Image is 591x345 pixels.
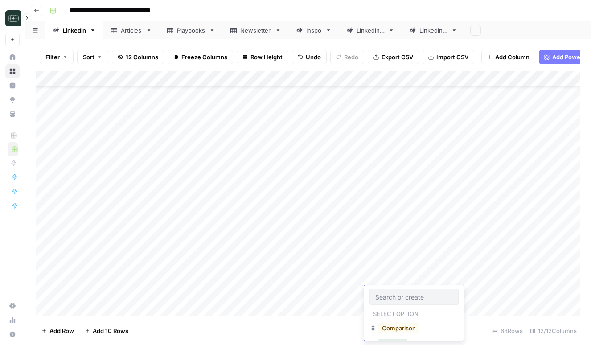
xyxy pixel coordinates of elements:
[223,21,289,39] a: Newsletter
[160,21,223,39] a: Playbooks
[481,50,535,64] button: Add Column
[495,53,529,62] span: Add Column
[5,7,20,29] button: Workspace: Catalyst
[369,308,422,318] p: Select option
[121,26,142,35] div: Articles
[330,50,364,64] button: Redo
[36,324,79,338] button: Add Row
[63,26,86,35] div: Linkedin
[378,323,419,333] button: Comparison
[49,326,74,335] span: Add Row
[5,93,20,107] a: Opportunities
[79,324,134,338] button: Add 10 Rows
[177,26,205,35] div: Playbooks
[181,53,227,62] span: Freeze Columns
[402,21,465,39] a: Linkedin 3
[240,26,271,35] div: Newsletter
[489,324,526,338] div: 68 Rows
[419,26,447,35] div: Linkedin 3
[237,50,288,64] button: Row Height
[83,53,94,62] span: Sort
[45,21,103,39] a: Linkedin
[168,50,233,64] button: Freeze Columns
[369,321,459,337] div: Comparison
[357,26,385,35] div: Linkedin 2
[5,10,21,26] img: Catalyst Logo
[368,50,419,64] button: Export CSV
[77,50,108,64] button: Sort
[306,53,321,62] span: Undo
[382,53,413,62] span: Export CSV
[126,53,158,62] span: 12 Columns
[93,326,128,335] span: Add 10 Rows
[344,53,358,62] span: Redo
[5,313,20,327] a: Usage
[5,64,20,78] a: Browse
[45,53,60,62] span: Filter
[5,299,20,313] a: Settings
[5,327,20,341] button: Help + Support
[423,50,474,64] button: Import CSV
[40,50,74,64] button: Filter
[292,50,327,64] button: Undo
[306,26,322,35] div: Inspo
[436,53,468,62] span: Import CSV
[5,107,20,121] a: Your Data
[250,53,283,62] span: Row Height
[289,21,339,39] a: Inspo
[5,50,20,64] a: Home
[375,293,453,301] input: Search or create
[103,21,160,39] a: Articles
[526,324,580,338] div: 12/12 Columns
[339,21,402,39] a: Linkedin 2
[5,78,20,93] a: Insights
[112,50,164,64] button: 12 Columns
